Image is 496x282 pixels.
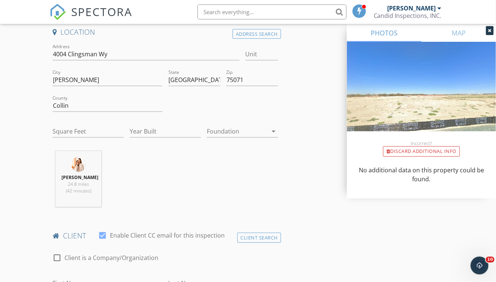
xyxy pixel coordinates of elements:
[53,231,278,241] h4: client
[50,4,66,20] img: The Best Home Inspection Software - Spectora
[374,12,442,19] div: Candid Inspections, INC.
[486,257,495,263] span: 10
[347,42,496,149] img: streetview
[388,4,436,12] div: [PERSON_NAME]
[237,233,281,243] div: Client Search
[71,157,86,172] img: speigel00388.jpg
[347,24,421,42] a: PHOTOS
[50,10,132,26] a: SPECTORA
[383,146,460,157] div: Discard Additional info
[68,181,89,187] span: 24.8 miles
[347,140,496,146] div: Incorrect?
[110,232,225,239] label: Enable Client CC email for this inspection
[421,24,496,42] a: MAP
[198,4,347,19] input: Search everything...
[61,174,98,181] strong: [PERSON_NAME]
[64,254,158,261] label: Client is a Company/Organization
[356,166,487,184] p: No additional data on this property could be found.
[471,257,489,275] iframe: Intercom live chat
[71,4,132,19] span: SPECTORA
[269,127,278,136] i: arrow_drop_down
[66,188,91,194] span: (42 minutes)
[233,29,281,39] div: Address Search
[53,27,278,37] h4: Location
